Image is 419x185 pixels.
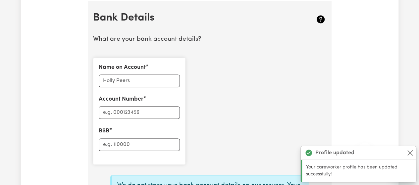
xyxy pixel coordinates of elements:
input: e.g. 000123456 [99,106,180,119]
label: BSB [99,127,109,135]
p: Your careworker profile has been updated successfully! [306,164,412,178]
label: Account Number [99,95,143,104]
h2: Bank Details [93,12,288,24]
input: Holly Peers [99,74,180,87]
span: Need any help? [4,5,40,10]
button: Close [406,149,414,157]
strong: Profile updated [315,149,354,157]
iframe: Close message [358,143,371,156]
p: What are your bank account details? [93,35,326,44]
input: e.g. 110000 [99,138,180,151]
label: Name on Account [99,63,146,72]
